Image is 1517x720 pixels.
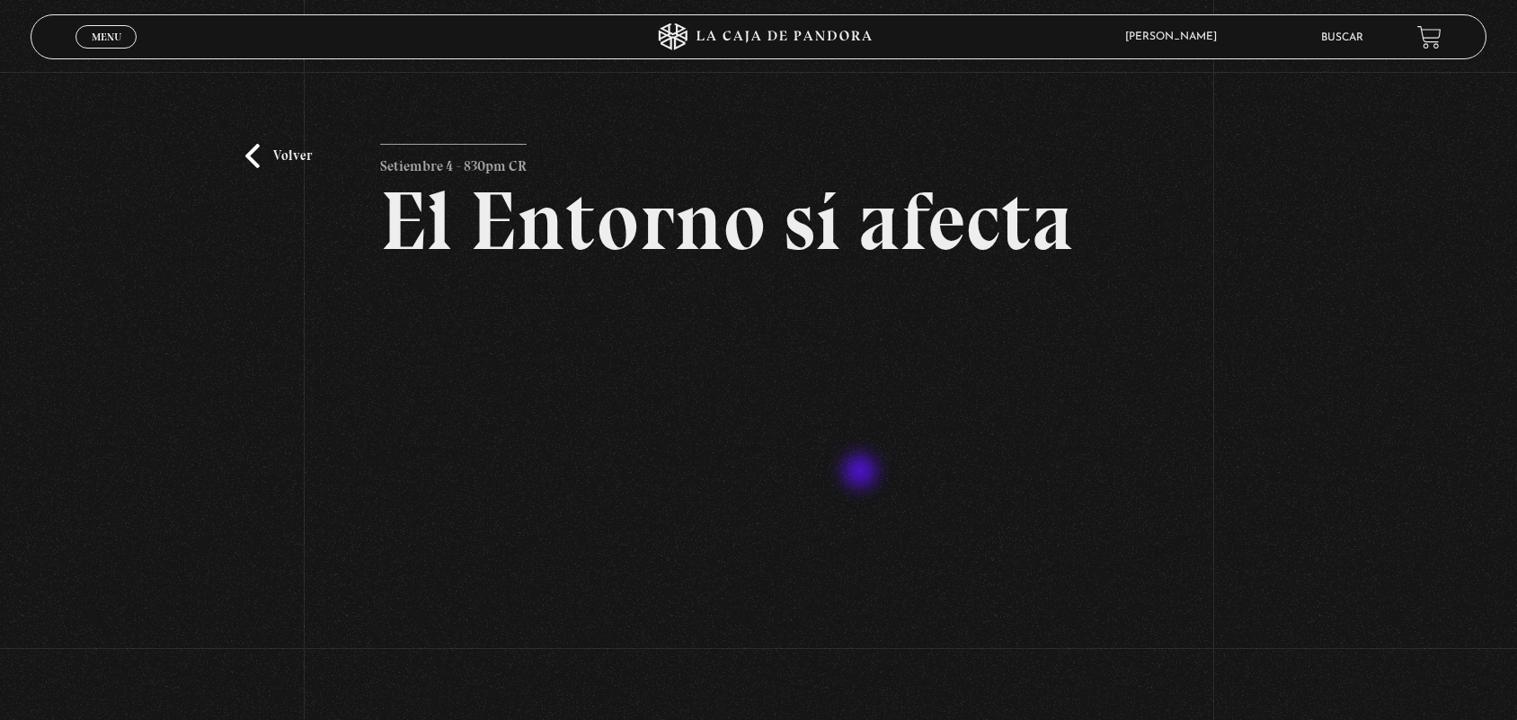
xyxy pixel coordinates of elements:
a: Volver [245,144,312,168]
a: Buscar [1321,32,1363,43]
a: View your shopping cart [1417,25,1442,49]
p: Setiembre 4 - 830pm CR [380,144,527,180]
span: Cerrar [85,47,128,59]
h2: El Entorno sí afecta [380,180,1138,262]
span: [PERSON_NAME] [1116,31,1235,42]
span: Menu [92,31,121,42]
iframe: Dailymotion video player – El entorno si Afecta Live (95) [380,289,1138,716]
